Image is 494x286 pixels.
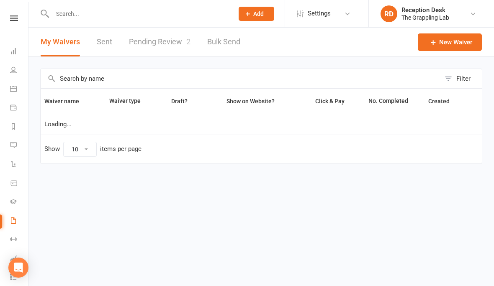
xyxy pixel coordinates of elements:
[253,10,264,17] span: Add
[41,69,440,88] input: Search by name
[440,69,482,88] button: Filter
[105,89,154,114] th: Waiver type
[8,258,28,278] div: Open Intercom Messenger
[401,6,449,14] div: Reception Desk
[381,5,397,22] div: RD
[219,96,284,106] button: Show on Website?
[10,80,29,99] a: Calendar
[226,98,275,105] span: Show on Website?
[308,4,331,23] span: Settings
[50,8,228,20] input: Search...
[100,146,142,153] div: items per page
[10,250,29,268] a: Assessments
[428,98,459,105] span: Created
[186,37,190,46] span: 2
[171,98,188,105] span: Draft?
[164,96,197,106] button: Draft?
[44,98,88,105] span: Waiver name
[41,28,80,56] button: My Waivers
[315,98,345,105] span: Click & Pay
[10,174,29,193] a: Product Sales
[239,7,274,21] button: Add
[308,96,354,106] button: Click & Pay
[97,28,112,56] a: Sent
[44,96,88,106] button: Waiver name
[44,142,142,157] div: Show
[428,96,459,106] button: Created
[10,61,29,80] a: People
[41,114,482,135] td: Loading...
[129,28,190,56] a: Pending Review2
[456,74,471,84] div: Filter
[418,33,482,51] a: New Waiver
[10,99,29,118] a: Payments
[365,89,424,114] th: No. Completed
[10,118,29,137] a: Reports
[207,28,240,56] a: Bulk Send
[401,14,449,21] div: The Grappling Lab
[10,43,29,61] a: Dashboard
